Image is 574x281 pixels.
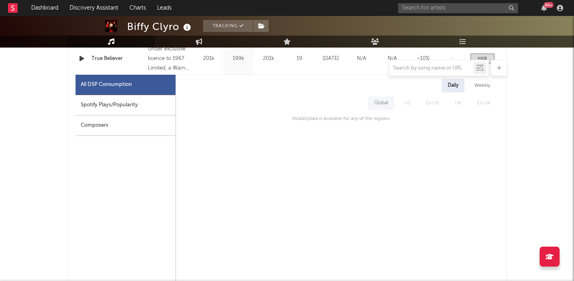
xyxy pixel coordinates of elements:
[285,55,313,63] div: 19
[348,55,375,63] div: N/A
[317,55,344,63] div: [DATE]
[544,2,554,8] div: 99 +
[410,55,436,63] div: ~ 10 %
[398,3,518,13] input: Search for artists
[148,44,191,73] div: Under exclusive licence to 1967 Limited, a Warner Music Group company, © 2025 [PERSON_NAME], [PER...
[76,116,175,136] div: Composers
[389,65,474,72] input: Search by song name or URL
[379,55,406,63] div: N/A
[195,55,221,63] div: 201k
[442,79,464,92] div: Daily
[541,5,547,11] button: 99+
[255,55,281,63] div: 201k
[127,20,193,33] div: Biffy Clyro
[203,20,253,32] button: Tracking
[468,79,496,92] div: Weekly
[225,55,251,63] div: 199k
[76,95,175,116] div: Spotify Plays/Popularity
[92,55,144,63] a: True Believer
[81,80,132,90] div: All DSP Consumption
[76,75,175,95] div: All DSP Consumption
[284,114,391,124] div: No daily data is available for any of the regions.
